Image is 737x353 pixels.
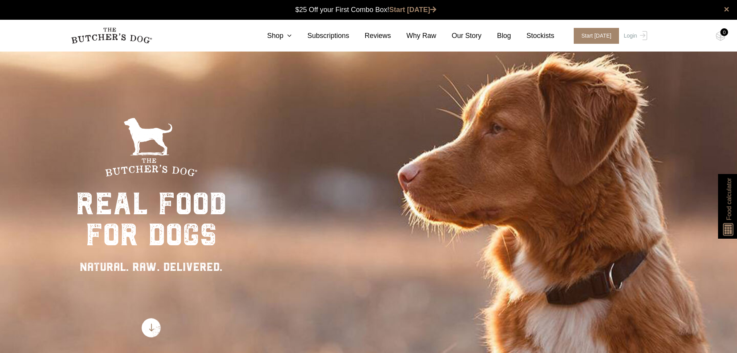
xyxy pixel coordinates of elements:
[574,28,619,44] span: Start [DATE]
[391,31,436,41] a: Why Raw
[622,28,647,44] a: Login
[720,28,728,36] div: 0
[724,178,734,220] span: Food calculator
[716,31,725,41] img: TBD_Cart-Empty.png
[724,5,729,14] a: close
[76,258,227,276] div: NATURAL. RAW. DELIVERED.
[389,6,436,14] a: Start [DATE]
[436,31,482,41] a: Our Story
[482,31,511,41] a: Blog
[292,31,349,41] a: Subscriptions
[511,31,554,41] a: Stockists
[349,31,391,41] a: Reviews
[251,31,292,41] a: Shop
[76,188,227,250] div: real food for dogs
[566,28,622,44] a: Start [DATE]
